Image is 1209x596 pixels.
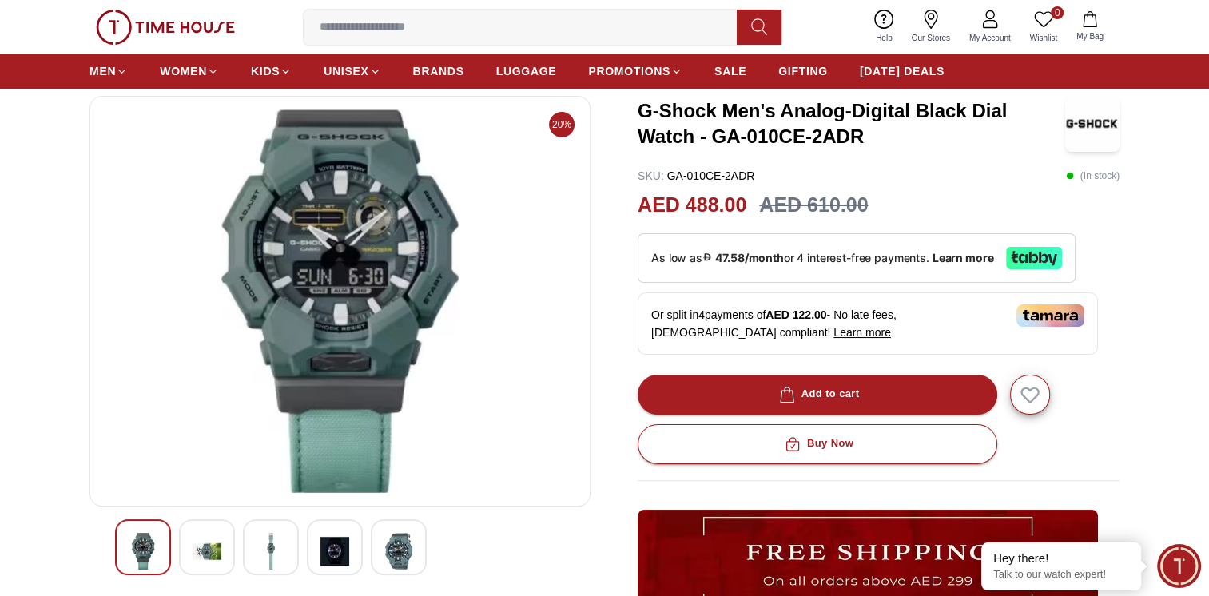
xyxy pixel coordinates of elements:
[963,32,1017,44] span: My Account
[638,169,664,182] span: SKU :
[496,57,557,85] a: LUGGAGE
[860,57,945,85] a: [DATE] DEALS
[638,292,1098,355] div: Or split in 4 payments of - No late fees, [DEMOGRAPHIC_DATA] compliant!
[103,109,577,493] img: G-Shock Men's Analog-Digital Black Dial Watch - GA-010CE-2ADR
[866,6,902,47] a: Help
[588,63,670,79] span: PROMOTIONS
[413,57,464,85] a: BRANDS
[638,190,746,221] h2: AED 488.00
[384,533,413,570] img: G-Shock Men's Analog-Digital Black Dial Watch - GA-010CE-2ADR
[638,424,997,464] button: Buy Now
[778,63,828,79] span: GIFTING
[160,63,207,79] span: WOMEN
[129,533,157,570] img: G-Shock Men's Analog-Digital Black Dial Watch - GA-010CE-2ADR
[759,190,868,221] h3: AED 610.00
[1066,168,1120,184] p: ( In stock )
[1016,304,1084,327] img: Tamara
[778,57,828,85] a: GIFTING
[1051,6,1064,19] span: 0
[320,533,349,570] img: G-Shock Men's Analog-Digital Black Dial Watch - GA-010CE-2ADR
[714,63,746,79] span: SALE
[869,32,899,44] span: Help
[1157,544,1201,588] div: Chat Widget
[993,568,1129,582] p: Talk to our watch expert!
[160,57,219,85] a: WOMEN
[324,63,368,79] span: UNISEX
[638,375,997,415] button: Add to cart
[1020,6,1067,47] a: 0Wishlist
[902,6,960,47] a: Our Stores
[993,550,1129,566] div: Hey there!
[776,385,860,403] div: Add to cart
[588,57,682,85] a: PROMOTIONS
[251,63,280,79] span: KIDS
[1070,30,1110,42] span: My Bag
[1065,96,1120,152] img: G-Shock Men's Analog-Digital Black Dial Watch - GA-010CE-2ADR
[833,326,891,339] span: Learn more
[89,63,116,79] span: MEN
[766,308,826,321] span: AED 122.00
[638,98,1065,149] h3: G-Shock Men's Analog-Digital Black Dial Watch - GA-010CE-2ADR
[193,533,221,570] img: G-Shock Men's Analog-Digital Black Dial Watch - GA-010CE-2ADR
[324,57,380,85] a: UNISEX
[89,57,128,85] a: MEN
[905,32,956,44] span: Our Stores
[638,168,754,184] p: GA-010CE-2ADR
[860,63,945,79] span: [DATE] DEALS
[413,63,464,79] span: BRANDS
[1067,8,1113,46] button: My Bag
[1024,32,1064,44] span: Wishlist
[96,10,235,45] img: ...
[549,112,575,137] span: 20%
[714,57,746,85] a: SALE
[257,533,285,570] img: G-Shock Men's Analog-Digital Black Dial Watch - GA-010CE-2ADR
[781,435,853,453] div: Buy Now
[251,57,292,85] a: KIDS
[496,63,557,79] span: LUGGAGE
